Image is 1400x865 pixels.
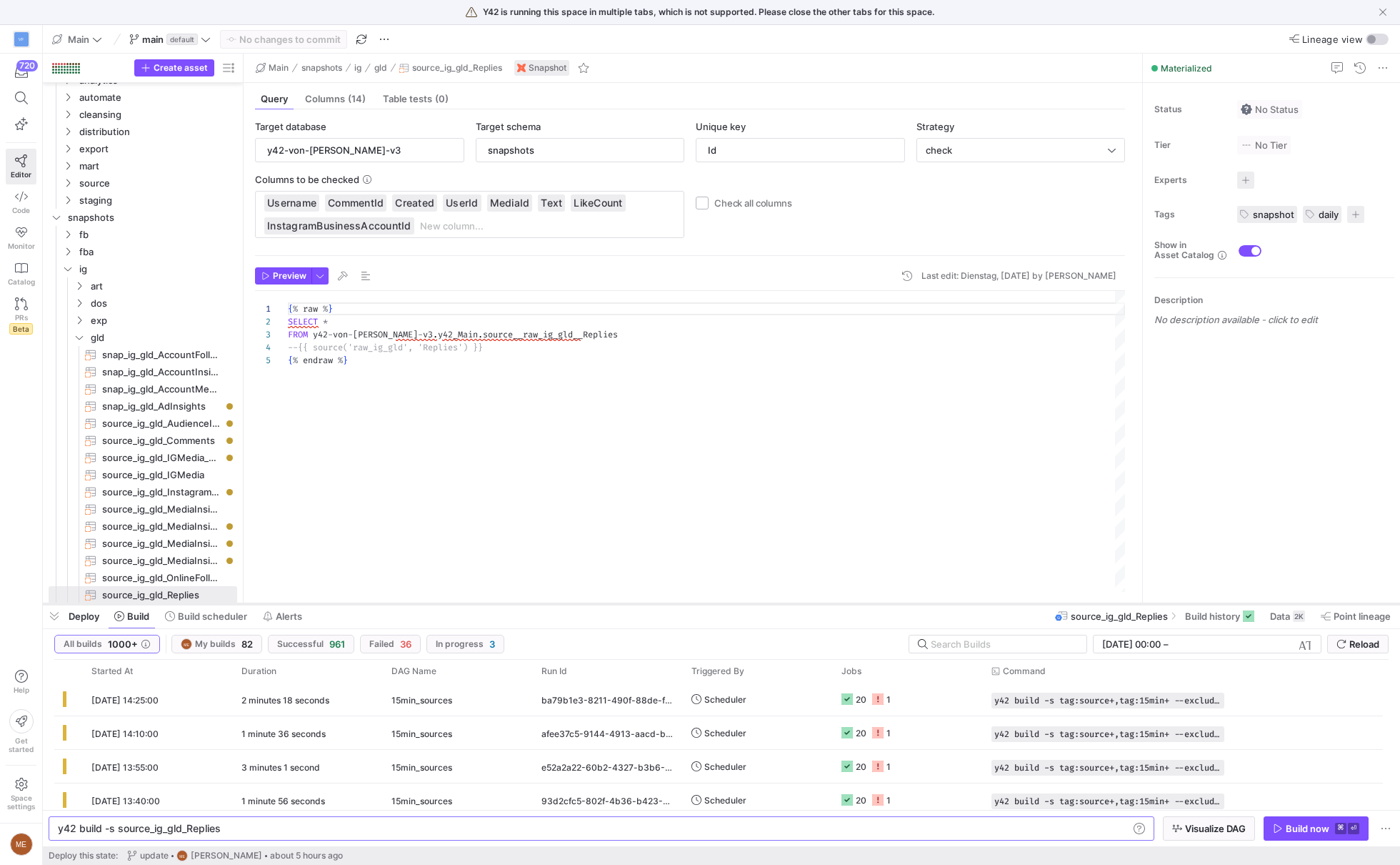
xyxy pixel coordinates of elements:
[446,196,479,210] span: UserId
[102,587,221,603] span: source_ig_gld_Replies​​​​​​​
[176,850,188,861] div: ME
[241,796,325,806] y42-duration: 1 minute 56 seconds
[396,59,506,76] button: source_ig_gld_Replies
[360,635,421,653] button: Failed36
[1003,666,1046,676] span: Command
[49,500,237,518] a: source_ig_gld_MediaInsightReels​​​​​​​
[126,30,214,49] button: maindefault
[255,174,359,185] span: Columns to be checked
[333,329,348,340] span: von
[49,569,237,586] a: source_ig_gld_OnlineFollowers​​​​​​​
[391,751,452,784] span: 15min_sources
[483,7,934,17] span: Y42 is running this space in multiple tabs, which is not supported. Please close the other tabs f...
[49,518,237,535] div: Press SPACE to select this row.
[241,638,253,650] span: 82
[256,604,309,628] button: Alerts
[541,666,567,676] span: Run Id
[49,380,237,397] a: snap_ig_gld_AccountMediaProductType​​​​​​​
[994,729,1221,739] span: y42 build -s tag:source+,tag:15min+ --exclude tag:disabled
[49,226,237,243] div: Press SPACE to select this row.
[79,107,235,123] span: cleansing
[241,728,326,739] y42-duration: 1 minute 36 seconds
[102,432,221,449] span: source_ig_gld_Comments​​​​​​​
[102,415,221,432] span: source_ig_gld_AudienceInsights​​​​​​​
[102,381,221,397] span: snap_ig_gld_AccountMediaProductType​​​​​​​
[191,851,262,861] span: [PERSON_NAME]
[8,242,35,250] span: Monitor
[478,329,483,340] span: .
[1154,104,1226,114] span: Status
[79,124,235,140] span: distribution
[423,329,433,340] span: v3
[533,784,683,816] div: 93d2cfc5-802f-4b36-b423-9e64beae8c9e
[134,59,214,76] button: Create asset
[994,763,1221,773] span: y42 build -s tag:source+,tag:15min+ --exclude tag:disabled
[268,635,354,653] button: Successful961
[154,63,208,73] span: Create asset
[102,484,221,500] span: source_ig_gld_InstagramBusinessProfile​​​​​​​
[574,196,622,210] span: LikeCount
[436,639,484,649] span: In progress
[529,63,566,73] span: Snapshot
[533,716,683,749] div: afee37c5-9144-4913-aacd-b0bea5337287
[255,354,271,367] div: 5
[533,750,683,783] div: e52a2a22-60b2-4327-b3b6-5effb277b845
[533,683,683,716] div: ba79b1e3-8211-490f-88de-f30b26e61ab0
[1237,100,1302,119] button: No statusNo Status
[79,192,235,209] span: staging
[328,329,333,340] span: -
[323,303,328,315] span: %
[1314,604,1397,628] button: Point lineage
[49,106,237,123] div: Press SPACE to select this row.
[108,604,156,628] button: Build
[102,364,221,380] span: snap_ig_gld_AccountInsights​​​​​​​
[252,59,292,76] button: Main
[241,666,276,676] span: Duration
[49,277,237,295] div: Press SPACE to select this row.
[91,312,235,329] span: exp
[270,851,343,861] span: about 5 hours ago
[353,329,418,340] span: [PERSON_NAME]
[10,833,33,856] div: ME
[49,295,237,312] div: Press SPACE to select this row.
[102,398,221,415] span: snap_ig_gld_AdInsights​​​​​​​
[391,683,452,717] span: 15min_sources
[856,750,866,784] div: 20
[931,638,1075,650] input: Search Builds
[1270,611,1290,622] span: Data
[255,267,311,285] button: Preview
[195,639,236,649] span: My builds
[91,295,235,312] span: dos
[293,303,298,315] span: %
[49,312,237,329] div: Press SPACE to select this row.
[1335,823,1346,834] kbd: ⌘
[6,829,36,859] button: ME
[49,174,237,192] div: Press SPACE to select this row.
[102,501,221,518] span: source_ig_gld_MediaInsightReels​​​​​​​
[6,771,36,817] a: Spacesettings
[288,342,483,353] span: --{{ source('raw_ig_gld', 'Replies') }}
[841,666,861,676] span: Jobs
[49,535,237,552] a: source_ig_gld_MediaInsightsPost​​​​​​​
[6,256,36,292] a: Catalog
[1185,611,1240,622] span: Build history
[348,329,353,340] span: -
[916,121,954,132] span: Strategy
[6,149,36,184] a: Editor
[1154,175,1226,185] span: Experts
[328,196,384,210] span: CommentId
[91,796,160,806] span: [DATE] 13:40:00
[8,277,35,286] span: Catalog
[49,397,237,415] a: snap_ig_gld_AdInsights​​​​​​​
[391,717,452,751] span: 15min_sources
[994,796,1221,806] span: y42 build -s tag:source+,tag:15min+ --exclude tag:disabled
[91,330,235,346] span: gld
[6,703,36,759] button: Getstarted
[49,483,237,500] div: Press SPACE to select this row.
[14,32,29,46] div: VF
[49,586,237,603] div: Press SPACE to select this row.
[1348,823,1359,834] kbd: ⏎
[433,329,438,340] span: .
[704,683,746,716] span: Scheduler
[102,535,221,552] span: source_ig_gld_MediaInsightsPost​​​​​​​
